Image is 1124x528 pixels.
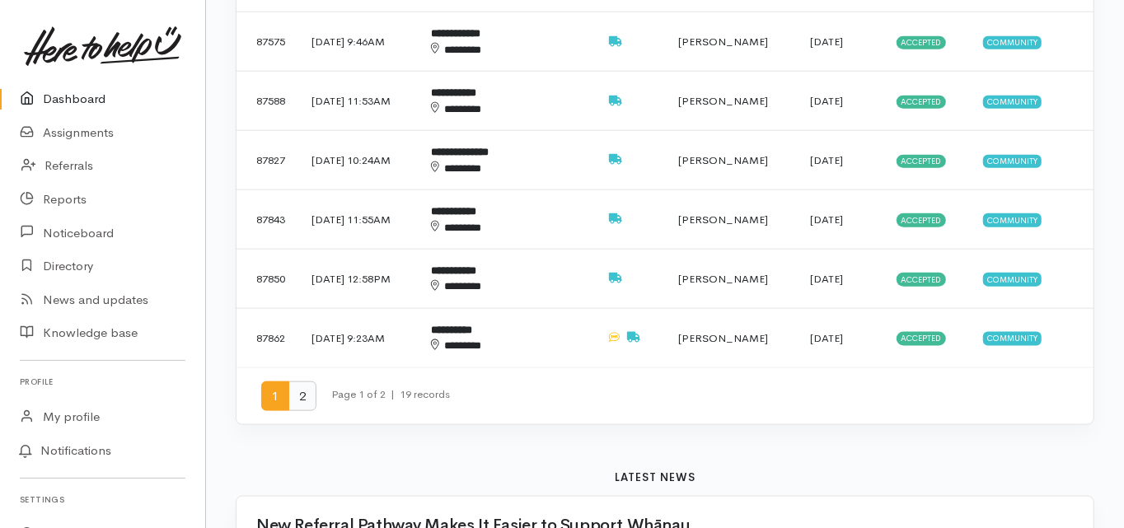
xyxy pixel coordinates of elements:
td: [PERSON_NAME] [665,131,797,190]
h6: Profile [20,371,185,393]
time: [DATE] [810,94,843,108]
td: [DATE] 9:23AM [298,308,418,367]
span: Community [983,213,1042,227]
td: 87575 [237,12,298,72]
span: | [391,387,395,401]
time: [DATE] [810,35,843,49]
span: 2 [288,381,316,412]
span: Community [983,36,1042,49]
span: Accepted [897,213,947,227]
span: Community [983,332,1042,345]
span: Accepted [897,332,947,345]
small: Page 1 of 2 19 records [331,381,450,425]
td: 87843 [237,190,298,250]
time: [DATE] [810,153,843,167]
time: [DATE] [810,213,843,227]
span: Accepted [897,96,947,109]
td: [PERSON_NAME] [665,72,797,131]
td: [DATE] 12:58PM [298,249,418,308]
span: Accepted [897,155,947,168]
h6: Settings [20,488,185,511]
span: Accepted [897,273,947,286]
td: [DATE] 11:53AM [298,72,418,131]
td: [DATE] 10:24AM [298,131,418,190]
td: [PERSON_NAME] [665,249,797,308]
td: [DATE] 9:46AM [298,12,418,72]
span: Community [983,155,1042,168]
span: Community [983,96,1042,109]
td: [PERSON_NAME] [665,12,797,72]
td: 87862 [237,308,298,367]
td: [PERSON_NAME] [665,308,797,367]
span: Accepted [897,36,947,49]
td: 87827 [237,131,298,190]
td: 87850 [237,249,298,308]
b: Latest news [615,470,695,484]
td: [DATE] 11:55AM [298,190,418,250]
span: Community [983,273,1042,286]
span: 1 [261,381,289,412]
time: [DATE] [810,331,843,345]
td: 87588 [237,72,298,131]
td: [PERSON_NAME] [665,190,797,250]
time: [DATE] [810,272,843,286]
